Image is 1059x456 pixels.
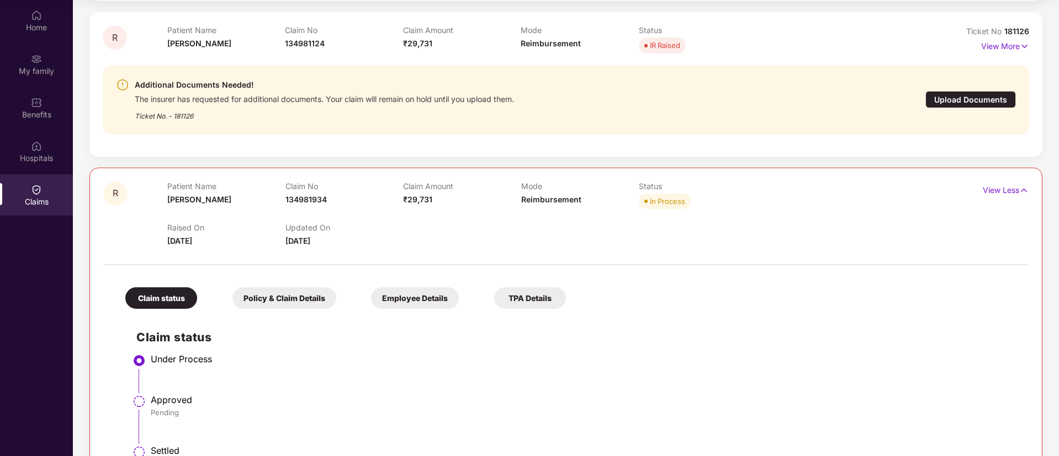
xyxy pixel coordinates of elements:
span: [PERSON_NAME] [167,39,231,48]
span: ₹29,731 [403,195,432,204]
span: R [113,189,118,198]
img: svg+xml;base64,PHN2ZyBpZD0iSG9tZSIgeG1sbnM9Imh0dHA6Ly93d3cudzMub3JnLzIwMDAvc3ZnIiB3aWR0aD0iMjAiIG... [31,10,42,21]
div: Settled [151,445,1018,456]
p: View Less [983,181,1029,196]
span: Ticket No [966,26,1004,36]
div: Claim status [125,287,197,309]
p: Claim No [285,25,403,35]
div: Under Process [151,353,1018,364]
div: Additional Documents Needed! [135,78,514,92]
span: [DATE] [167,236,192,245]
span: R [112,33,118,42]
div: IR Raised [650,40,680,51]
p: Status [639,181,756,191]
p: Claim Amount [403,181,521,191]
div: The insurer has requested for additional documents. Your claim will remain on hold until you uplo... [135,92,514,104]
span: [DATE] [285,236,310,245]
img: svg+xml;base64,PHN2ZyBpZD0iU3RlcC1QZW5kaW5nLTMyeDMyIiB4bWxucz0iaHR0cDovL3d3dy53My5vcmcvMjAwMC9zdm... [133,395,146,408]
div: Upload Documents [925,91,1016,108]
img: svg+xml;base64,PHN2ZyBpZD0iU3RlcC1BY3RpdmUtMzJ4MzIiIHhtbG5zPSJodHRwOi8vd3d3LnczLm9yZy8yMDAwL3N2Zy... [133,354,146,367]
p: Patient Name [167,181,285,191]
div: Employee Details [371,287,459,309]
span: 181126 [1004,26,1029,36]
p: Status [639,25,757,35]
span: ₹29,731 [403,39,432,48]
img: svg+xml;base64,PHN2ZyB4bWxucz0iaHR0cDovL3d3dy53My5vcmcvMjAwMC9zdmciIHdpZHRoPSIxNyIgaGVpZ2h0PSIxNy... [1019,184,1029,196]
span: [PERSON_NAME] [167,195,231,204]
span: 134981124 [285,39,325,48]
p: Mode [521,181,639,191]
img: svg+xml;base64,PHN2ZyBpZD0iQ2xhaW0iIHhtbG5zPSJodHRwOi8vd3d3LnczLm9yZy8yMDAwL3N2ZyIgd2lkdGg9IjIwIi... [31,184,42,195]
img: svg+xml;base64,PHN2ZyBpZD0iQmVuZWZpdHMiIHhtbG5zPSJodHRwOi8vd3d3LnczLm9yZy8yMDAwL3N2ZyIgd2lkdGg9Ij... [31,97,42,108]
img: svg+xml;base64,PHN2ZyBpZD0iV2FybmluZ18tXzI0eDI0IiBkYXRhLW5hbWU9Ildhcm5pbmcgLSAyNHgyNCIgeG1sbnM9Im... [116,78,129,92]
p: Raised On [167,223,285,232]
img: svg+xml;base64,PHN2ZyB4bWxucz0iaHR0cDovL3d3dy53My5vcmcvMjAwMC9zdmciIHdpZHRoPSIxNyIgaGVpZ2h0PSIxNy... [1020,40,1029,52]
p: Mode [521,25,639,35]
p: Claim Amount [403,25,521,35]
p: View More [981,37,1029,52]
img: svg+xml;base64,PHN2ZyB3aWR0aD0iMjAiIGhlaWdodD0iMjAiIHZpZXdCb3g9IjAgMCAyMCAyMCIgZmlsbD0ibm9uZSIgeG... [31,53,42,65]
div: Ticket No. - 181126 [135,104,514,121]
p: Patient Name [167,25,285,35]
span: Reimbursement [521,195,581,204]
span: Reimbursement [521,39,581,48]
div: Approved [151,394,1018,405]
span: 134981934 [285,195,327,204]
div: TPA Details [494,287,566,309]
p: Claim No [285,181,403,191]
p: Updated On [285,223,403,232]
img: svg+xml;base64,PHN2ZyBpZD0iSG9zcGl0YWxzIiB4bWxucz0iaHR0cDovL3d3dy53My5vcmcvMjAwMC9zdmciIHdpZHRoPS... [31,141,42,152]
div: Policy & Claim Details [232,287,336,309]
div: Pending [151,407,1018,417]
div: In Process [650,196,685,207]
h2: Claim status [136,328,1018,346]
